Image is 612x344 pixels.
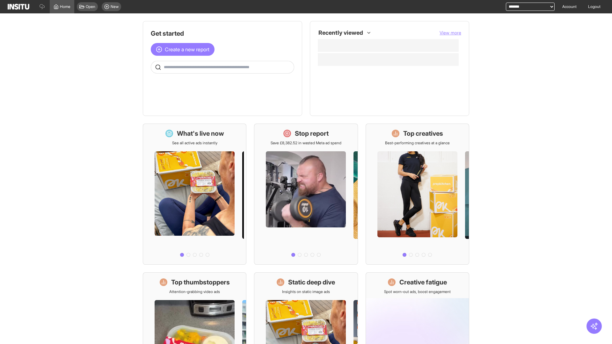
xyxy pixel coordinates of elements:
[271,140,341,146] p: Save £8,382.52 in wasted Meta ad spend
[86,4,95,9] span: Open
[254,124,358,265] a: Stop reportSave £8,382.52 in wasted Meta ad spend
[295,129,329,138] h1: Stop report
[440,30,461,36] button: View more
[143,124,246,265] a: What's live nowSee all active ads instantly
[151,29,294,38] h1: Get started
[60,4,70,9] span: Home
[172,140,217,146] p: See all active ads instantly
[111,4,119,9] span: New
[171,278,230,287] h1: Top thumbstoppers
[151,43,215,56] button: Create a new report
[8,4,29,10] img: Logo
[440,30,461,35] span: View more
[288,278,335,287] h1: Static deep dive
[385,140,450,146] p: Best-performing creatives at a glance
[169,289,220,294] p: Attention-grabbing video ads
[403,129,443,138] h1: Top creatives
[165,46,209,53] span: Create a new report
[366,124,469,265] a: Top creativesBest-performing creatives at a glance
[177,129,224,138] h1: What's live now
[282,289,330,294] p: Insights on static image ads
